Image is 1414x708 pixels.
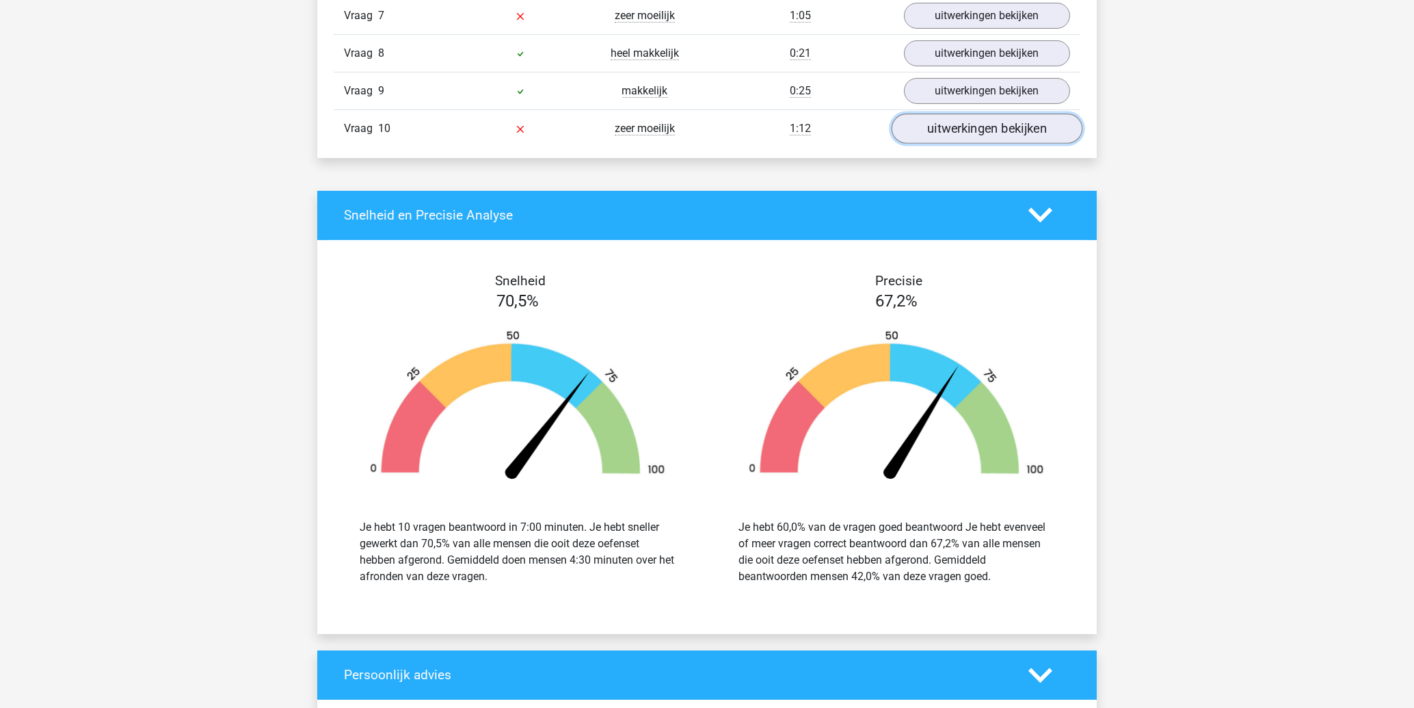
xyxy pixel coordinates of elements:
[615,122,675,135] span: zeer moeilijk
[904,78,1070,104] a: uitwerkingen bekijken
[344,120,378,137] span: Vraag
[360,519,676,585] div: Je hebt 10 vragen beantwoord in 7:00 minuten. Je hebt sneller gewerkt dan 70,5% van alle mensen d...
[875,291,918,311] span: 67,2%
[622,84,668,98] span: makkelijk
[344,273,697,289] h4: Snelheid
[738,519,1054,585] div: Je hebt 60,0% van de vragen goed beantwoord Je hebt evenveel of meer vragen correct beantwoord da...
[378,122,390,135] span: 10
[344,45,378,62] span: Vraag
[790,9,811,23] span: 1:05
[378,9,384,22] span: 7
[892,114,1082,144] a: uitwerkingen bekijken
[904,40,1070,66] a: uitwerkingen bekijken
[723,273,1076,289] h4: Precisie
[904,3,1070,29] a: uitwerkingen bekijken
[728,330,1065,486] img: 67.07803f250727.png
[349,330,686,486] img: 70.70fe67b65bcd.png
[496,291,539,311] span: 70,5%
[344,83,378,99] span: Vraag
[344,207,1008,223] h4: Snelheid en Precisie Analyse
[790,122,811,135] span: 1:12
[790,47,811,60] span: 0:21
[378,47,384,60] span: 8
[615,9,675,23] span: zeer moeilijk
[344,8,378,24] span: Vraag
[611,47,679,60] span: heel makkelijk
[344,667,1008,683] h4: Persoonlijk advies
[378,84,384,97] span: 9
[790,84,811,98] span: 0:25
